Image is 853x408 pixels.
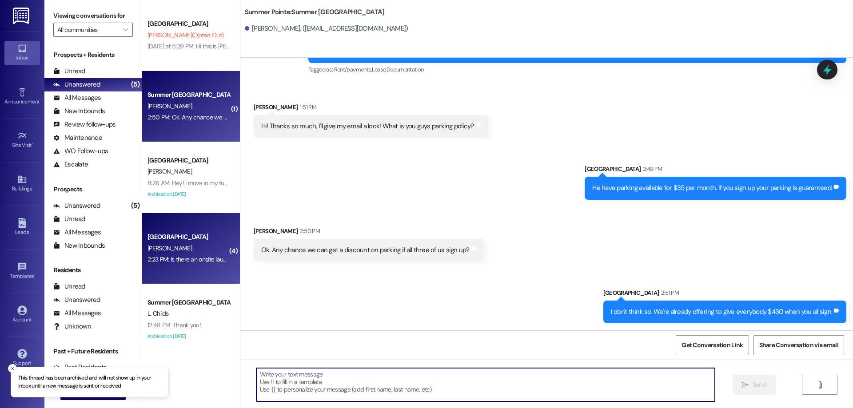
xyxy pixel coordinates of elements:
[245,8,385,17] b: Summer Pointe: Summer [GEOGRAPHIC_DATA]
[147,232,230,242] div: [GEOGRAPHIC_DATA]
[147,331,231,342] div: Archived on [DATE]
[298,103,316,112] div: 1:51 PM
[53,160,88,169] div: Escalate
[742,381,749,388] i: 
[4,303,40,327] a: Account
[53,295,100,305] div: Unanswered
[53,107,105,116] div: New Inbounds
[147,309,169,317] span: L. Childs
[53,201,100,210] div: Unanswered
[147,244,192,252] span: [PERSON_NAME]
[308,63,846,76] div: Tagged as:
[32,141,33,147] span: •
[592,183,832,193] div: He have parking available for $35 per month. If you sign up your parking is guaranteed.
[147,113,363,121] div: 2:50 PM: Ok. Any chance we can get a discount on parking if all three of us sign up?
[147,189,231,200] div: Archived on [DATE]
[147,90,230,99] div: Summer [GEOGRAPHIC_DATA]
[129,199,142,213] div: (5)
[53,133,102,143] div: Maintenance
[261,122,474,131] div: Hi! Thanks so much, I'll give my email a look! What is you guys parking policy?
[44,185,142,194] div: Prospects
[147,102,192,110] span: [PERSON_NAME]
[44,347,142,356] div: Past + Future Residents
[585,164,846,177] div: [GEOGRAPHIC_DATA]
[44,265,142,275] div: Residents
[641,164,662,174] div: 2:49 PM
[4,259,40,283] a: Templates •
[57,23,119,37] input: All communities
[147,167,192,175] span: [PERSON_NAME]
[34,272,36,278] span: •
[611,307,833,317] div: I don't think so. We're already offering to give everybody $430 when you all sign.
[298,226,319,236] div: 2:50 PM
[4,41,40,65] a: Inbox
[53,309,101,318] div: All Messages
[254,103,488,115] div: [PERSON_NAME]
[13,8,31,24] img: ResiDesk Logo
[147,298,230,307] div: Summer [GEOGRAPHIC_DATA]
[682,341,743,350] span: Get Conversation Link
[53,93,101,103] div: All Messages
[40,97,41,103] span: •
[4,346,40,370] a: Support
[53,9,133,23] label: Viewing conversations for
[53,67,85,76] div: Unread
[659,288,678,297] div: 2:51 PM
[372,66,387,73] span: Lease ,
[603,288,847,301] div: [GEOGRAPHIC_DATA]
[8,364,17,373] button: Close toast
[245,24,408,33] div: [PERSON_NAME]. ([EMAIL_ADDRESS][DOMAIN_NAME])
[4,215,40,239] a: Leads
[753,335,844,355] button: Share Conversation via email
[147,156,230,165] div: [GEOGRAPHIC_DATA]
[753,380,766,389] span: Send
[123,26,128,33] i: 
[261,246,470,255] div: Ok. Any chance we can get a discount on parking if all three of us sign up?
[387,66,424,73] span: Documentation
[817,381,823,388] i: 
[147,255,238,263] div: 2:23 PM: Is there an onsite laundry?
[147,179,388,187] div: 8:26 AM: Hey! I move in my furniture [DATE], are the carpets going to be cleaned before then?
[44,50,142,59] div: Prospects + Residents
[676,335,749,355] button: Get Conversation Link
[4,172,40,196] a: Buildings
[18,374,161,390] p: This thread has been archived and will not show up in your inbox until a new message is sent or r...
[53,228,101,237] div: All Messages
[53,282,85,291] div: Unread
[53,322,91,331] div: Unknown
[53,147,108,156] div: WO Follow-ups
[147,19,230,28] div: [GEOGRAPHIC_DATA]
[759,341,838,350] span: Share Conversation via email
[4,128,40,152] a: Site Visit •
[53,80,100,89] div: Unanswered
[53,214,85,224] div: Unread
[334,66,372,73] span: Rent/payments ,
[53,241,105,250] div: New Inbounds
[147,31,223,39] span: [PERSON_NAME] (Opted Out)
[254,226,484,239] div: [PERSON_NAME]
[53,120,116,129] div: Review follow-ups
[129,78,142,91] div: (5)
[147,321,201,329] div: 12:48 PM: Thank you!
[733,375,776,395] button: Send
